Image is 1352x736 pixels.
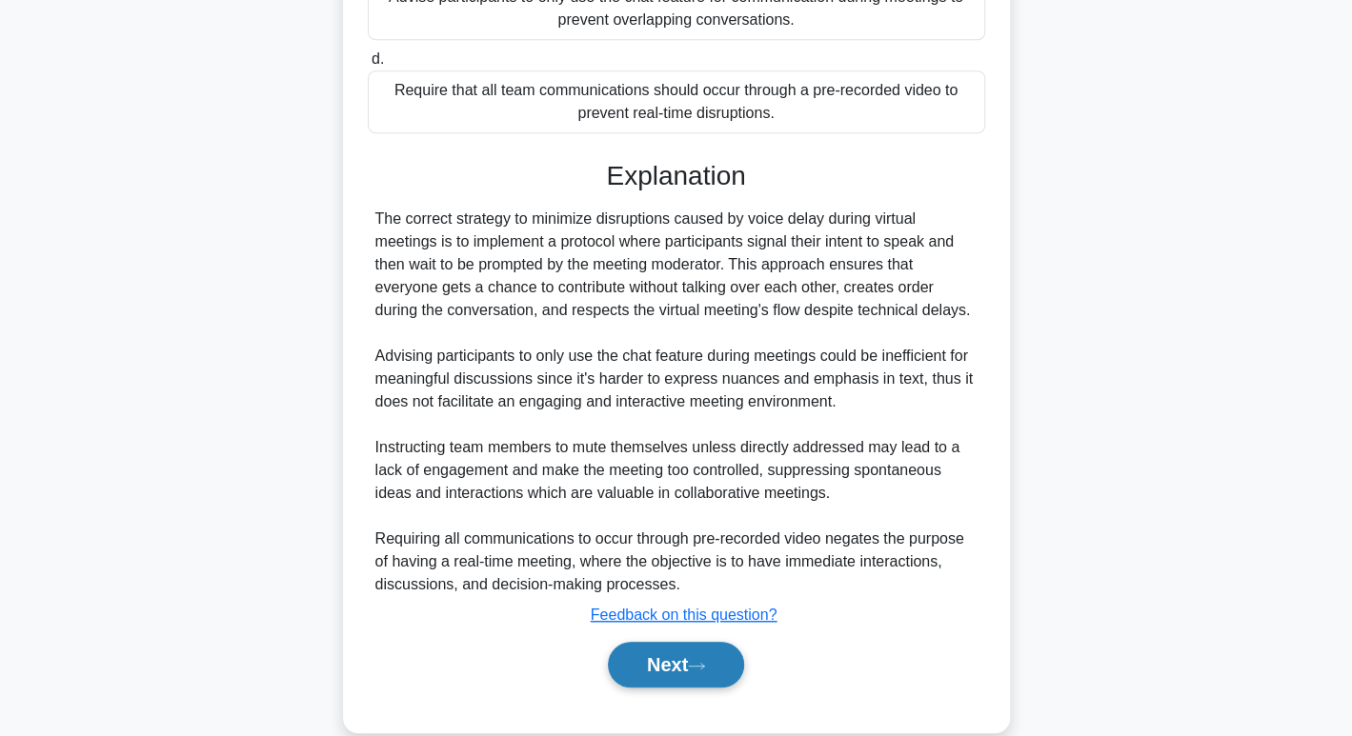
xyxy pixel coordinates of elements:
[372,50,384,67] span: d.
[608,642,744,687] button: Next
[591,607,777,623] a: Feedback on this question?
[368,70,985,133] div: Require that all team communications should occur through a pre-recorded video to prevent real-ti...
[379,160,974,192] h3: Explanation
[375,208,978,596] div: The correct strategy to minimize disruptions caused by voice delay during virtual meetings is to ...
